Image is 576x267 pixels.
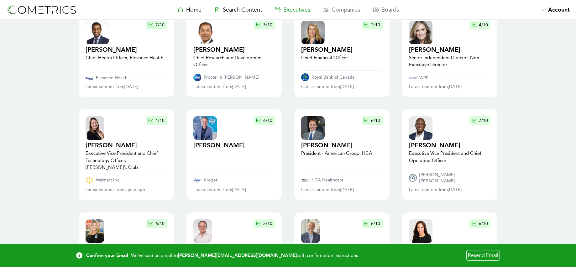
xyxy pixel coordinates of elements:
h2: [PERSON_NAME] [301,141,372,150]
h2: [PERSON_NAME] [86,45,163,54]
p: Latest content from [DATE] [301,187,354,193]
img: company logo [86,76,93,80]
button: 7/10 [146,21,167,29]
span: Home [186,6,202,13]
a: executive profile thumbnail2/10[PERSON_NAME]Chief Financial Officer [301,21,383,68]
p: President - American Group, HCA [301,150,372,157]
button: 2/10 [362,21,383,29]
img: executive profile thumbnail [409,21,432,44]
a: Royal Bank of Canada [301,73,383,81]
img: executive profile thumbnail [409,219,432,243]
span: Companies [332,6,360,13]
a: WPP [409,75,490,81]
a: Walmart Inc. [86,176,167,184]
a: executive profile thumbnail6/10[PERSON_NAME]President and Chief Executive Officer [409,219,490,267]
p: Senior Independent Director, Non-Executive Director [409,54,490,68]
b: [PERSON_NAME][EMAIL_ADDRESS][DOMAIN_NAME] [178,253,297,258]
img: executive profile thumbnail [193,219,212,243]
button: Account [534,5,570,14]
img: executive profile thumbnail [86,219,104,243]
button: 4/10 [469,21,490,29]
h2: [PERSON_NAME] [86,141,167,150]
img: logo-refresh-RPX2ODFg.svg [6,4,77,16]
img: executive profile thumbnail [86,116,104,140]
h2: [PERSON_NAME] [193,45,275,54]
img: company logo [86,176,93,184]
a: Elevance Health [86,75,167,81]
h2: [PERSON_NAME] [193,141,245,150]
h2: [PERSON_NAME] [409,45,490,54]
a: executive profile thumbnail7/10[PERSON_NAME]Executive Vice President and Chief Operating Officer [409,116,490,166]
a: Companies [317,5,366,14]
img: company logo [301,176,309,184]
b: Confirm your Email [86,253,128,258]
a: Resend Email [466,250,500,261]
p: Walmart Inc. [96,177,120,183]
button: 4/10 [146,116,167,125]
p: Chief Health Officer, Elevance Health [86,54,163,61]
button: 7/10 [469,116,490,125]
p: Latest content from [DATE] [86,84,138,90]
a: HCA Healthcare [301,176,383,184]
p: - We've sent an email to with confirmation instructions. [86,252,463,259]
p: Elevance Health [96,75,128,81]
span: Boards [381,6,399,13]
span: Account [548,6,570,13]
p: Executive Vice President and Chief Technology Officer, [PERSON_NAME]’s Club [86,150,167,171]
img: executive profile thumbnail [193,116,217,140]
button: 6/10 [362,219,383,228]
a: executive profile thumbnail6/10[PERSON_NAME]President - American Group, HCA [301,116,383,171]
a: Kroger [193,176,275,184]
img: executive profile thumbnail [86,21,109,44]
a: Search Content [208,5,268,14]
button: 3/10 [254,21,275,29]
p: Latest content from [DATE] [193,187,246,193]
a: Executives [268,5,317,14]
a: executive profile thumbnail6/10[PERSON_NAME] [193,116,275,171]
a: executive profile thumbnail3/10[PERSON_NAME]Chief Research and Development Officer [193,21,275,68]
span: Executives [283,6,310,13]
a: Boards [366,5,405,14]
a: Procter & [PERSON_NAME] [193,74,275,81]
button: 6/10 [146,219,167,228]
button: 6/10 [254,116,275,125]
p: Latest content from [DATE] [301,84,354,90]
a: [PERSON_NAME] [PERSON_NAME] [409,172,490,184]
a: executive profile thumbnail7/10[PERSON_NAME]Chief Health Officer, Elevance Health [86,21,167,70]
a: executive profile thumbnail4/10[PERSON_NAME]Senior Independent Director, Non-Executive Director [409,21,490,70]
a: executive profile thumbnail4/10[PERSON_NAME]Executive Vice President and Chief Technology Officer... [86,116,167,171]
p: Latest content from [DATE] [193,84,246,90]
img: company logo [193,176,201,184]
p: Latest content from a year ago [86,187,145,193]
button: 3/10 [254,219,275,228]
button: 6/10 [469,219,490,228]
img: executive profile thumbnail [301,219,320,243]
p: Latest content from [DATE] [409,84,462,90]
h2: [PERSON_NAME] [301,45,353,54]
img: executive profile thumbnail [193,21,217,44]
img: company logo [409,77,417,80]
img: company logo [193,74,201,81]
p: HCA Healthcare [312,177,343,183]
p: [PERSON_NAME] [PERSON_NAME] [419,172,490,184]
img: executive profile thumbnail [409,116,432,140]
a: Home [171,5,208,14]
p: Chief Financial Officer [301,54,353,61]
img: executive profile thumbnail [301,21,325,44]
p: WPP [419,75,428,81]
img: company logo [409,174,417,182]
img: company logo [301,73,309,81]
p: Executive Vice President and Chief Operating Officer [409,150,490,164]
p: Kroger [204,177,217,183]
p: Chief Research and Development Officer [193,54,275,68]
a: executive profile thumbnail6/10[PERSON_NAME]Senior Vice President and Chief Operating Officer, IB... [301,219,383,267]
img: executive profile thumbnail [301,116,325,140]
p: Latest content from [DATE] [409,187,462,193]
span: Search Content [223,6,262,13]
p: Royal Bank of Canada [312,74,354,81]
p: Procter & [PERSON_NAME] [204,74,259,81]
button: 6/10 [362,116,383,125]
h2: [PERSON_NAME] [409,141,490,150]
